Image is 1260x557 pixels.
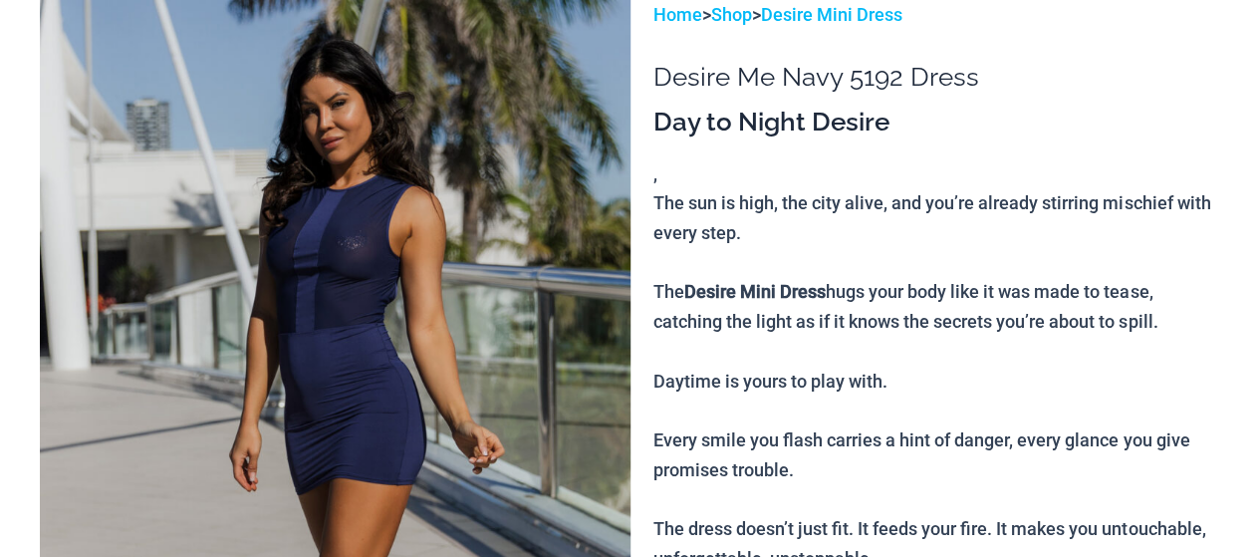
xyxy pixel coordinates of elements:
a: Desire Mini Dress [761,4,902,25]
a: Home [653,4,702,25]
h1: Desire Me Navy 5192 Dress [653,62,1220,93]
a: Shop [711,4,752,25]
b: Desire Mini Dress [684,281,826,302]
h3: Day to Night Desire [653,106,1220,139]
